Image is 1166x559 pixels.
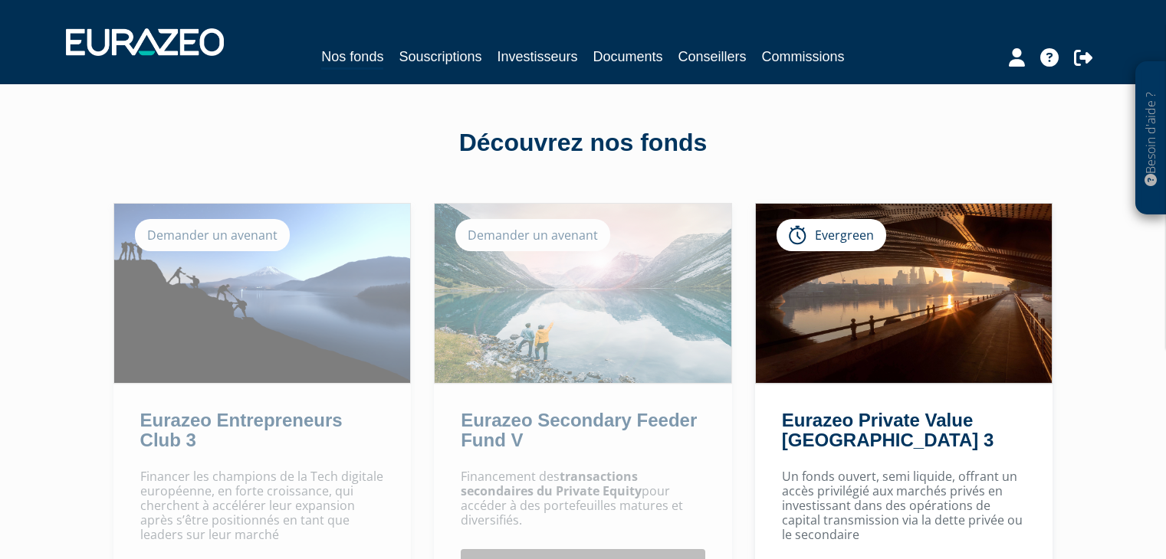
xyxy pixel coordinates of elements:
div: Demander un avenant [455,219,610,251]
div: Evergreen [777,219,886,251]
a: Eurazeo Entrepreneurs Club 3 [140,410,343,450]
p: Financer les champions de la Tech digitale européenne, en forte croissance, qui cherchent à accél... [140,469,385,543]
a: Conseillers [678,46,747,67]
a: Investisseurs [497,46,577,67]
div: Demander un avenant [135,219,290,251]
a: Eurazeo Secondary Feeder Fund V [461,410,697,450]
p: Besoin d'aide ? [1142,70,1160,208]
img: Eurazeo Private Value Europe 3 [756,204,1053,383]
strong: transactions secondaires du Private Equity [461,468,642,499]
p: Financement des pour accéder à des portefeuilles matures et diversifiés. [461,469,705,528]
a: Nos fonds [321,46,383,70]
img: 1732889491-logotype_eurazeo_blanc_rvb.png [66,28,224,56]
div: Découvrez nos fonds [146,126,1020,161]
a: Souscriptions [399,46,481,67]
a: Documents [593,46,663,67]
img: Eurazeo Entrepreneurs Club 3 [114,204,411,383]
a: Eurazeo Private Value [GEOGRAPHIC_DATA] 3 [782,410,994,450]
img: Eurazeo Secondary Feeder Fund V [435,204,731,383]
a: Commissions [762,46,845,67]
p: Un fonds ouvert, semi liquide, offrant un accès privilégié aux marchés privés en investissant dan... [782,469,1026,543]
